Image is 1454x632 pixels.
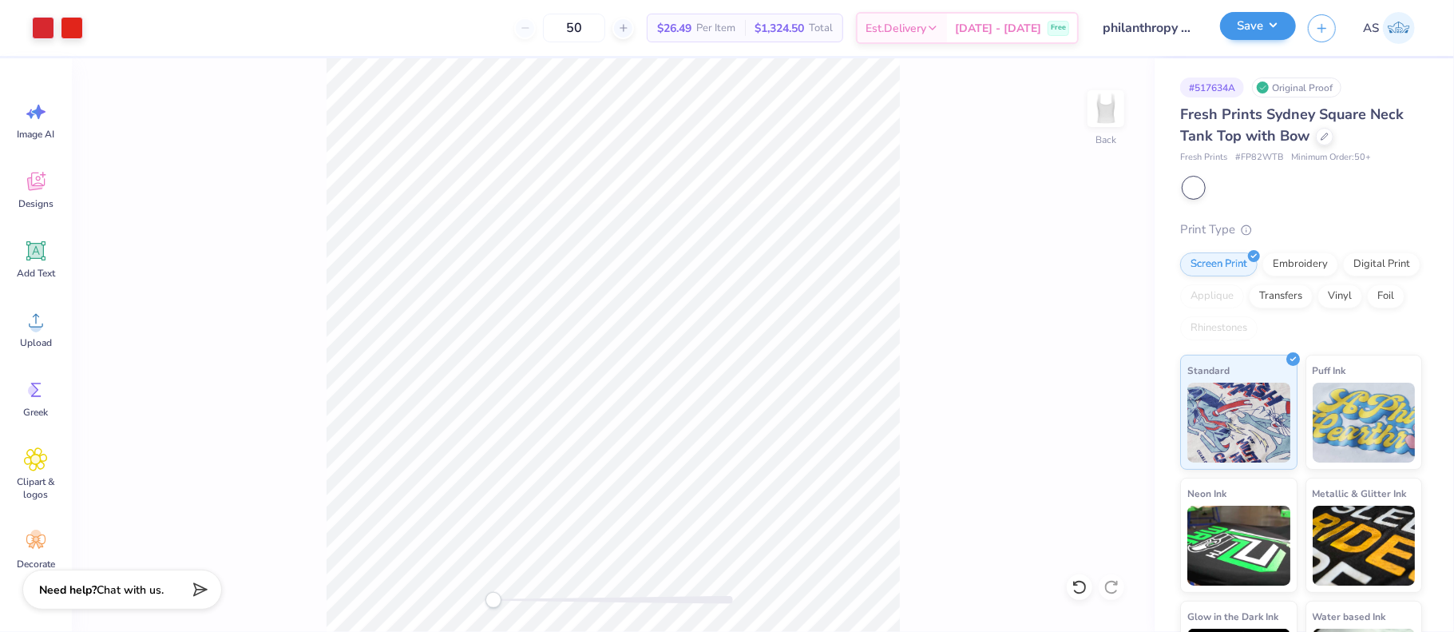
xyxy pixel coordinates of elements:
[1187,383,1290,463] img: Standard
[809,20,833,37] span: Total
[1363,19,1379,38] span: AS
[1187,485,1226,502] span: Neon Ink
[1180,316,1258,340] div: Rhinestones
[955,20,1041,37] span: [DATE] - [DATE]
[696,20,735,37] span: Per Item
[1220,12,1296,40] button: Save
[1235,151,1283,165] span: # FP82WTB
[10,475,62,501] span: Clipart & logos
[755,20,804,37] span: $1,324.50
[1180,221,1422,239] div: Print Type
[1313,362,1346,379] span: Puff Ink
[485,592,501,608] div: Accessibility label
[1313,608,1386,625] span: Water based Ink
[39,582,97,598] strong: Need help?
[17,267,55,280] span: Add Text
[1180,105,1404,145] span: Fresh Prints Sydney Square Neck Tank Top with Bow
[1249,284,1313,308] div: Transfers
[1180,284,1244,308] div: Applique
[1187,506,1290,586] img: Neon Ink
[1291,151,1371,165] span: Minimum Order: 50 +
[1252,78,1341,97] div: Original Proof
[24,406,49,419] span: Greek
[1187,608,1278,625] span: Glow in the Dark Ink
[1383,12,1415,44] img: Akshay Singh
[1051,22,1066,34] span: Free
[1367,284,1404,308] div: Foil
[1317,284,1362,308] div: Vinyl
[1313,485,1407,502] span: Metallic & Glitter Ink
[1343,252,1420,276] div: Digital Print
[543,14,605,42] input: – –
[18,197,53,210] span: Designs
[18,128,55,141] span: Image AI
[866,20,926,37] span: Est. Delivery
[1090,93,1122,125] img: Back
[1187,362,1230,379] span: Standard
[1180,151,1227,165] span: Fresh Prints
[97,582,164,598] span: Chat with us.
[1313,506,1416,586] img: Metallic & Glitter Ink
[1180,252,1258,276] div: Screen Print
[20,336,52,349] span: Upload
[1262,252,1338,276] div: Embroidery
[1091,12,1208,44] input: Untitled Design
[1356,12,1422,44] a: AS
[1313,383,1416,463] img: Puff Ink
[657,20,691,37] span: $26.49
[1180,78,1244,97] div: # 517634A
[1095,133,1116,147] div: Back
[17,558,55,570] span: Decorate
